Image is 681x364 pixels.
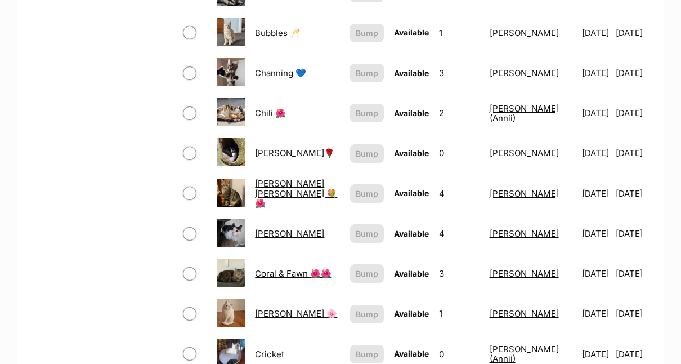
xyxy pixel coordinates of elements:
img: Cressy 🌸 [217,299,245,327]
td: 4 [434,174,483,213]
td: [DATE] [577,254,615,293]
img: Cindy Lou 💐🌺 [217,179,245,207]
td: [DATE] [577,94,615,132]
a: Cricket [255,349,284,359]
td: 0 [434,134,483,172]
span: Bump [356,308,378,320]
button: Bump [350,345,384,363]
td: [DATE] [577,14,615,52]
button: Bump [350,305,384,323]
button: Bump [350,184,384,203]
a: [PERSON_NAME] [490,188,559,199]
span: Available [394,349,429,358]
td: 1 [434,14,483,52]
button: Bump [350,104,384,122]
span: Bump [356,148,378,159]
td: [DATE] [616,174,651,213]
span: Available [394,148,429,158]
img: Coral & Fawn 🌺🌺 [217,259,245,287]
span: Bump [356,268,378,279]
td: [DATE] [577,214,615,253]
td: [DATE] [577,54,615,92]
span: Available [394,269,429,278]
a: [PERSON_NAME] [490,308,559,319]
td: 3 [434,254,483,293]
a: Channing 💙 [255,68,306,78]
a: [PERSON_NAME] 🌸 [255,308,337,319]
td: 1 [434,294,483,333]
td: [DATE] [577,174,615,213]
a: [PERSON_NAME] [490,68,559,78]
span: Available [394,188,429,198]
a: [PERSON_NAME] [255,228,324,239]
td: 3 [434,54,483,92]
td: [DATE] [616,94,651,132]
span: Bump [356,67,378,79]
button: Bump [350,64,384,82]
button: Bump [350,24,384,42]
a: [PERSON_NAME] [490,148,559,158]
td: [DATE] [616,254,651,293]
a: Coral & Fawn 🌺🌺 [255,268,331,279]
span: Bump [356,27,378,39]
a: [PERSON_NAME] [490,28,559,38]
a: [PERSON_NAME] (Annii) [490,103,559,123]
span: Bump [356,188,378,199]
a: Chili 🌺 [255,108,286,118]
span: Available [394,68,429,78]
span: Bump [356,228,378,239]
span: Available [394,28,429,37]
td: [DATE] [616,14,651,52]
button: Bump [350,144,384,163]
td: [DATE] [577,294,615,333]
td: [DATE] [577,134,615,172]
td: [DATE] [616,214,651,253]
span: Bump [356,348,378,360]
span: Available [394,309,429,318]
td: [DATE] [616,294,651,333]
a: [PERSON_NAME] (Annii) [490,344,559,364]
a: [PERSON_NAME] [PERSON_NAME] 💐🌺 [255,178,337,208]
td: 4 [434,214,483,253]
span: Bump [356,107,378,119]
a: Bubbles 🥂 [255,28,301,38]
a: [PERSON_NAME] [490,268,559,279]
span: Available [394,108,429,118]
span: Available [394,229,429,238]
td: [DATE] [616,134,651,172]
button: Bump [350,264,384,283]
a: [PERSON_NAME]🌹 [255,148,335,158]
a: [PERSON_NAME] [490,228,559,239]
td: [DATE] [616,54,651,92]
button: Bump [350,224,384,243]
td: 2 [434,94,483,132]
